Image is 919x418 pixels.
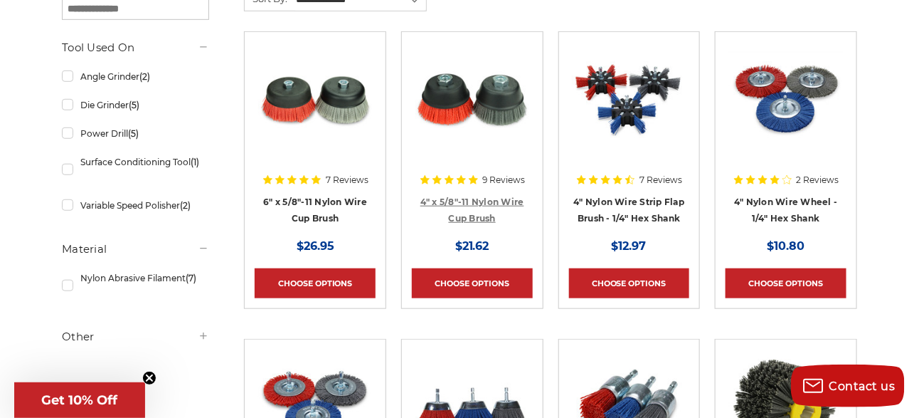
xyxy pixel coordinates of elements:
a: Power Drill [62,121,209,146]
img: 4" x 5/8"-11 Nylon Wire Cup Brushes [415,42,529,156]
a: 4 inch strip flap brush [569,42,690,163]
a: Die Grinder [62,93,209,117]
span: (2) [139,71,150,82]
span: (5) [129,100,139,110]
a: 4" x 5/8"-11 Nylon Wire Cup Brushes [412,42,533,163]
span: $21.62 [455,239,489,253]
a: Choose Options [412,268,533,298]
span: (7) [186,273,196,283]
span: 7 Reviews [639,176,682,184]
img: 4 inch strip flap brush [572,42,686,156]
div: Get 10% OffClose teaser [14,382,145,418]
span: $12.97 [612,239,647,253]
a: Variable Speed Polisher [62,193,209,218]
span: Contact us [829,380,896,393]
a: Choose Options [255,268,376,298]
a: Nylon Abrasive Filament [62,266,209,305]
span: Get 10% Off [42,392,118,408]
h5: Tool Used On [62,39,209,56]
button: Close teaser [142,371,156,385]
a: Choose Options [726,268,846,298]
button: Contact us [791,365,905,407]
h5: Other [62,328,209,345]
a: 6" x 5/8"-11 Nylon Wire Wheel Cup Brushes [255,42,376,163]
img: 6" x 5/8"-11 Nylon Wire Wheel Cup Brushes [258,42,372,156]
span: $10.80 [767,239,804,253]
span: (5) [128,128,139,139]
span: (1) [191,157,199,167]
a: 4" Nylon Wire Wheel - 1/4" Hex Shank [734,197,837,224]
img: 4 inch nylon wire wheel for drill [729,42,843,156]
span: (2) [180,200,191,211]
a: Angle Grinder [62,64,209,89]
span: 7 Reviews [326,176,368,184]
span: $26.95 [297,239,334,253]
a: Surface Conditioning Tool [62,150,209,189]
a: 6" x 5/8"-11 Nylon Wire Cup Brush [263,197,367,224]
a: 4" x 5/8"-11 Nylon Wire Cup Brush [420,197,524,224]
a: Choose Options [569,268,690,298]
span: 9 Reviews [483,176,526,184]
a: 4 inch nylon wire wheel for drill [726,42,846,163]
h5: Material [62,241,209,258]
a: 4" Nylon Wire Strip Flap Brush - 1/4" Hex Shank [573,197,684,224]
span: 2 Reviews [797,176,839,184]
